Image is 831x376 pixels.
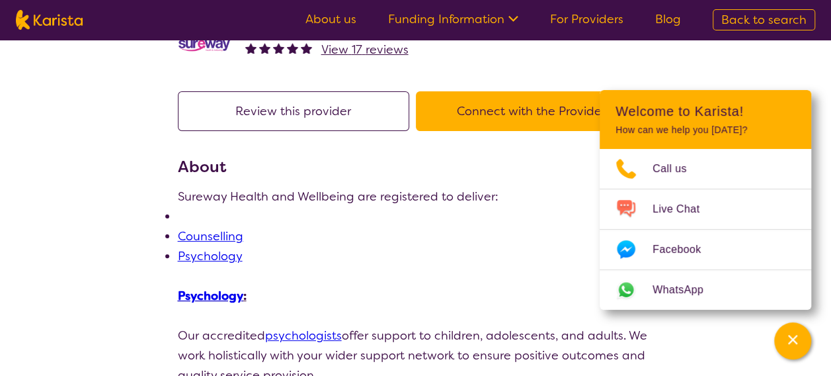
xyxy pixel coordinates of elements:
[178,103,416,119] a: Review this provider
[321,42,409,58] span: View 17 reviews
[653,280,719,300] span: WhatsApp
[416,91,647,131] button: Connect with the Provider
[178,228,243,244] a: Counselling
[178,288,247,304] u: :
[600,149,811,310] ul: Choose channel
[615,124,795,136] p: How can we help you [DATE]?
[653,199,715,219] span: Live Chat
[16,10,83,30] img: Karista logo
[655,11,681,27] a: Blog
[178,187,654,207] p: Sureway Health and Wellbeing are registered to deliver:
[774,322,811,359] button: Channel Menu
[600,270,811,310] a: Web link opens in a new tab.
[178,38,231,52] img: nedi5p6dj3rboepxmyww.png
[305,11,356,27] a: About us
[178,155,654,179] h3: About
[615,103,795,119] h2: Welcome to Karista!
[178,91,409,131] button: Review this provider
[388,11,518,27] a: Funding Information
[321,40,409,60] a: View 17 reviews
[600,90,811,310] div: Channel Menu
[653,159,703,179] span: Call us
[416,103,654,119] a: Connect with the Provider
[653,240,717,259] span: Facebook
[178,288,243,304] a: Psychology
[721,12,807,28] span: Back to search
[287,42,298,54] img: fullstar
[273,42,284,54] img: fullstar
[245,42,257,54] img: fullstar
[178,248,243,264] a: Psychology
[265,328,342,344] a: psychologists
[259,42,270,54] img: fullstar
[713,9,815,30] a: Back to search
[301,42,312,54] img: fullstar
[550,11,623,27] a: For Providers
